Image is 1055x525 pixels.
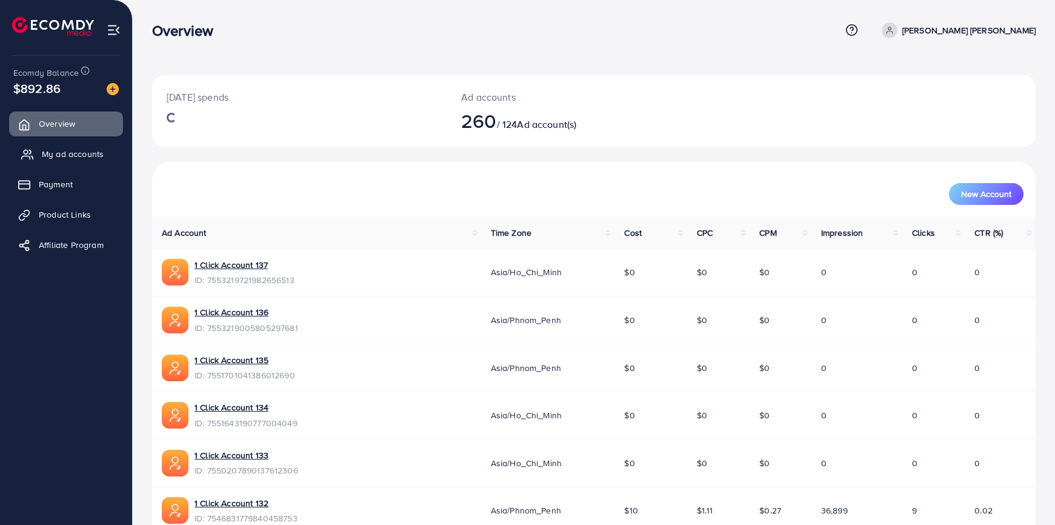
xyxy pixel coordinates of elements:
[759,227,776,239] span: CPM
[162,259,188,286] img: ic-ads-acc.e4c84228.svg
[195,259,268,271] a: 1 Click Account 137
[624,457,634,469] span: $0
[162,355,188,381] img: ic-ads-acc.e4c84228.svg
[821,266,827,278] span: 0
[974,362,980,374] span: 0
[517,118,576,131] span: Ad account(s)
[491,504,561,517] span: Asia/Phnom_Penh
[39,118,75,130] span: Overview
[491,457,562,469] span: Asia/Ho_Chi_Minh
[974,314,980,326] span: 0
[195,354,268,366] a: 1 Click Account 135
[912,314,917,326] span: 0
[821,409,827,421] span: 0
[912,409,917,421] span: 0
[624,504,637,517] span: $10
[461,107,496,135] span: 260
[42,148,104,160] span: My ad accounts
[974,409,980,421] span: 0
[974,504,993,517] span: 0.02
[9,112,123,136] a: Overview
[39,209,91,221] span: Product Links
[162,402,188,429] img: ic-ads-acc.e4c84228.svg
[491,362,561,374] span: Asia/Phnom_Penh
[624,227,642,239] span: Cost
[912,266,917,278] span: 0
[624,314,634,326] span: $0
[39,178,73,190] span: Payment
[491,227,531,239] span: Time Zone
[697,314,707,326] span: $0
[195,497,268,509] a: 1 Click Account 132
[167,90,432,104] p: [DATE] spends
[697,504,713,517] span: $1.11
[624,266,634,278] span: $0
[9,202,123,227] a: Product Links
[759,457,770,469] span: $0
[195,322,298,334] span: ID: 7553219005805297681
[759,504,781,517] span: $0.27
[821,314,827,326] span: 0
[39,239,104,251] span: Affiliate Program
[821,457,827,469] span: 0
[491,314,561,326] span: Asia/Phnom_Penh
[759,362,770,374] span: $0
[912,227,935,239] span: Clicks
[195,274,295,286] span: ID: 7553219721982656513
[195,401,268,413] a: 1 Click Account 134
[195,306,268,318] a: 1 Click Account 136
[759,266,770,278] span: $0
[912,362,917,374] span: 0
[912,457,917,469] span: 0
[12,17,94,36] img: logo
[877,22,1036,38] a: [PERSON_NAME] [PERSON_NAME]
[195,417,298,429] span: ID: 7551643190777004049
[974,227,1003,239] span: CTR (%)
[624,362,634,374] span: $0
[13,67,79,79] span: Ecomdy Balance
[9,233,123,257] a: Affiliate Program
[491,409,562,421] span: Asia/Ho_Chi_Minh
[974,266,980,278] span: 0
[107,23,121,37] img: menu
[961,190,1011,198] span: New Account
[902,23,1036,38] p: [PERSON_NAME] [PERSON_NAME]
[107,83,119,95] img: image
[162,307,188,333] img: ic-ads-acc.e4c84228.svg
[697,266,707,278] span: $0
[461,109,653,132] h2: / 124
[195,512,298,524] span: ID: 7546831779840458753
[9,172,123,196] a: Payment
[697,457,707,469] span: $0
[821,227,864,239] span: Impression
[162,227,207,239] span: Ad Account
[162,497,188,524] img: ic-ads-acc.e4c84228.svg
[697,409,707,421] span: $0
[759,314,770,326] span: $0
[821,362,827,374] span: 0
[912,504,917,517] span: 9
[759,409,770,421] span: $0
[624,409,634,421] span: $0
[13,79,61,97] span: $892.86
[974,457,980,469] span: 0
[152,22,223,39] h3: Overview
[195,464,298,477] span: ID: 7550207890137612306
[9,142,123,166] a: My ad accounts
[697,227,713,239] span: CPC
[821,504,848,517] span: 36,899
[491,266,562,278] span: Asia/Ho_Chi_Minh
[195,449,268,461] a: 1 Click Account 133
[949,183,1023,205] button: New Account
[461,90,653,104] p: Ad accounts
[697,362,707,374] span: $0
[162,450,188,477] img: ic-ads-acc.e4c84228.svg
[195,369,295,381] span: ID: 7551701041386012690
